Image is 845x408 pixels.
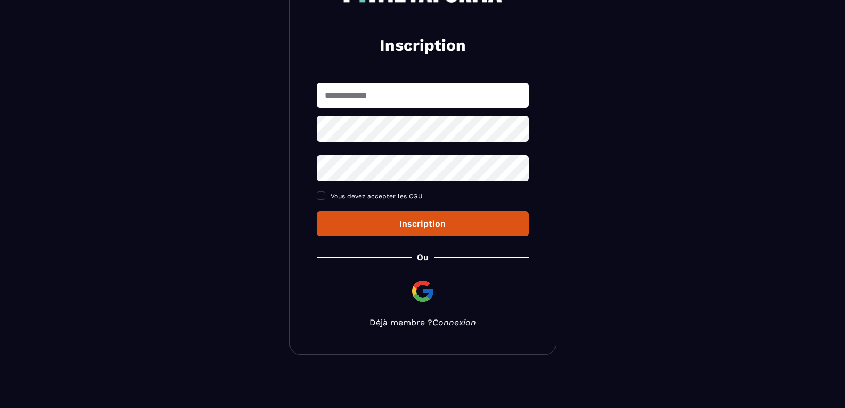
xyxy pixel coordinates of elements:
p: Ou [417,252,429,262]
p: Déjà membre ? [317,317,529,327]
span: Vous devez accepter les CGU [331,193,423,200]
h2: Inscription [329,35,516,56]
a: Connexion [432,317,476,327]
img: google [410,278,436,304]
div: Inscription [325,219,520,229]
button: Inscription [317,211,529,236]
